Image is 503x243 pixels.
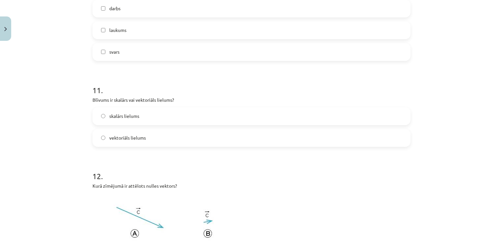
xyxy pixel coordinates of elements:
span: skalārs lielums [109,113,139,120]
span: vektoriāls lielums [109,134,146,141]
h1: 12 . [93,160,410,180]
input: darbs [101,6,105,11]
span: laukums [109,27,126,34]
input: skalārs lielums [101,114,105,118]
h1: 11 . [93,74,410,94]
span: darbs [109,5,120,12]
p: Kurā zīmējumā ir attēlots nulles vektors? [93,182,410,189]
input: svars [101,50,105,54]
input: vektoriāls lielums [101,136,105,140]
input: laukums [101,28,105,32]
p: Blīvums ir skalārs vai vektoriāls lielums? [93,96,410,103]
img: icon-close-lesson-0947bae3869378f0d4975bcd49f059093ad1ed9edebbc8119c70593378902aed.svg [4,27,7,31]
span: svars [109,48,119,55]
